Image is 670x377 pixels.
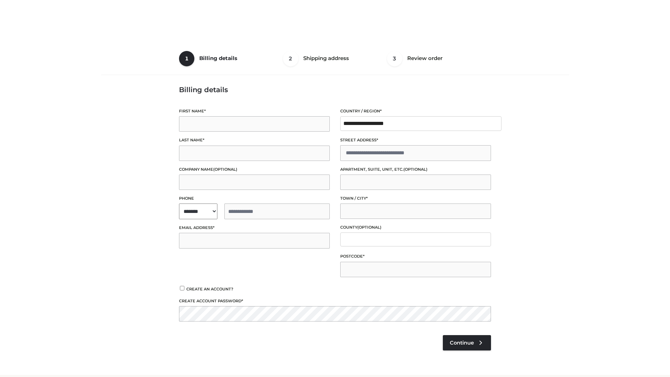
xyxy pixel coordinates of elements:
span: Shipping address [303,55,349,61]
span: Review order [407,55,442,61]
label: First name [179,108,330,114]
span: 2 [283,51,298,66]
span: Billing details [199,55,237,61]
label: Create account password [179,298,491,304]
h3: Billing details [179,86,491,94]
label: Company name [179,166,330,173]
span: Continue [450,340,474,346]
label: Last name [179,137,330,143]
label: Phone [179,195,330,202]
label: Apartment, suite, unit, etc. [340,166,491,173]
label: Country / Region [340,108,491,114]
span: Create an account? [186,287,233,291]
input: Create an account? [179,286,185,290]
span: (optional) [403,167,427,172]
label: Town / City [340,195,491,202]
label: Postcode [340,253,491,260]
label: County [340,224,491,231]
span: 1 [179,51,194,66]
label: Street address [340,137,491,143]
span: (optional) [357,225,381,230]
span: 3 [387,51,402,66]
label: Email address [179,224,330,231]
span: (optional) [213,167,237,172]
a: Continue [443,335,491,350]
